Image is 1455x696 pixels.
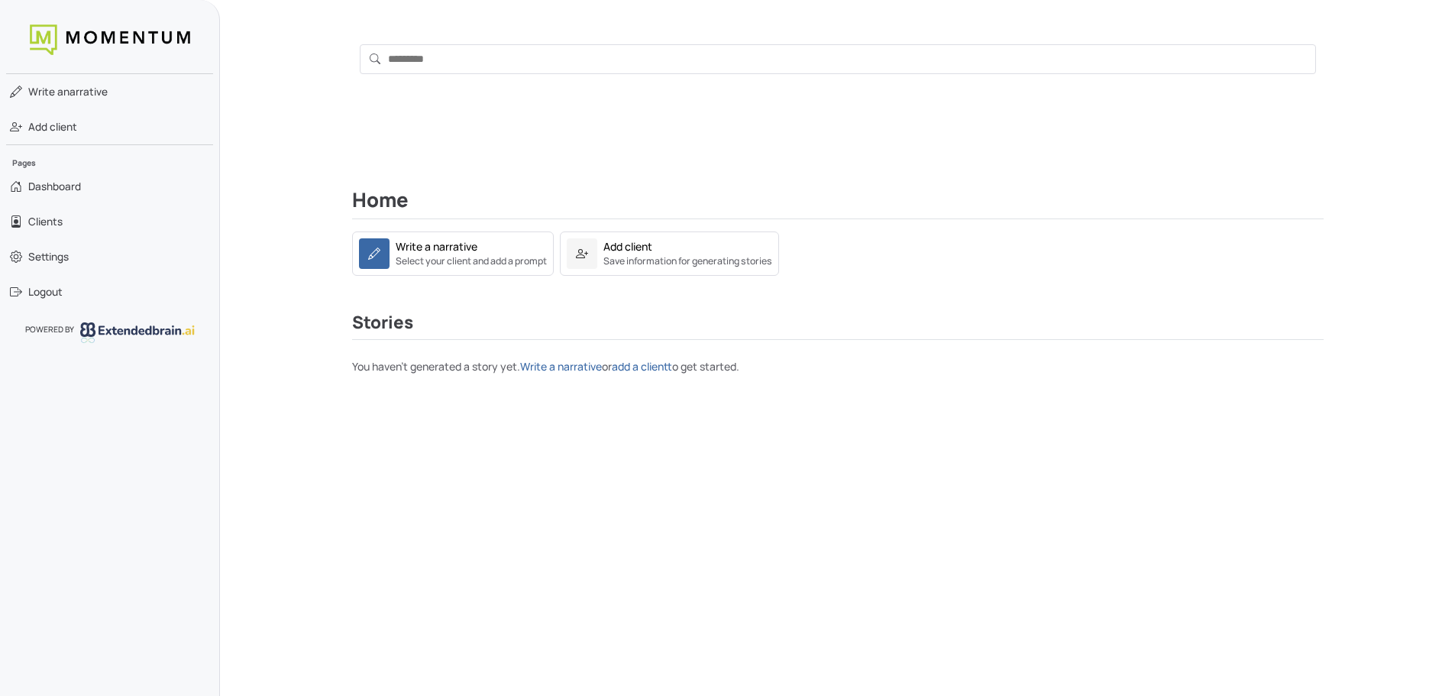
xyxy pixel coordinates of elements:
span: Settings [28,249,69,264]
h2: Home [352,189,1324,219]
a: Write a narrative [520,359,602,374]
a: Add clientSave information for generating stories [560,231,779,276]
small: Save information for generating stories [603,254,772,268]
p: You haven't generated a story yet. or to get started. [352,358,1324,374]
img: logo [80,322,195,342]
a: Write a narrativeSelect your client and add a prompt [352,244,554,259]
h3: Stories [352,312,1324,340]
span: narrative [28,84,108,99]
div: Add client [603,238,652,254]
a: Add clientSave information for generating stories [560,244,779,259]
span: Add client [28,119,77,134]
img: logo [30,24,190,55]
small: Select your client and add a prompt [396,254,547,268]
span: Write a [28,85,63,99]
a: add a client [612,359,672,374]
a: Write a narrativeSelect your client and add a prompt [352,231,554,276]
span: Dashboard [28,179,81,194]
div: Write a narrative [396,238,477,254]
span: Logout [28,284,63,299]
span: Clients [28,214,63,229]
